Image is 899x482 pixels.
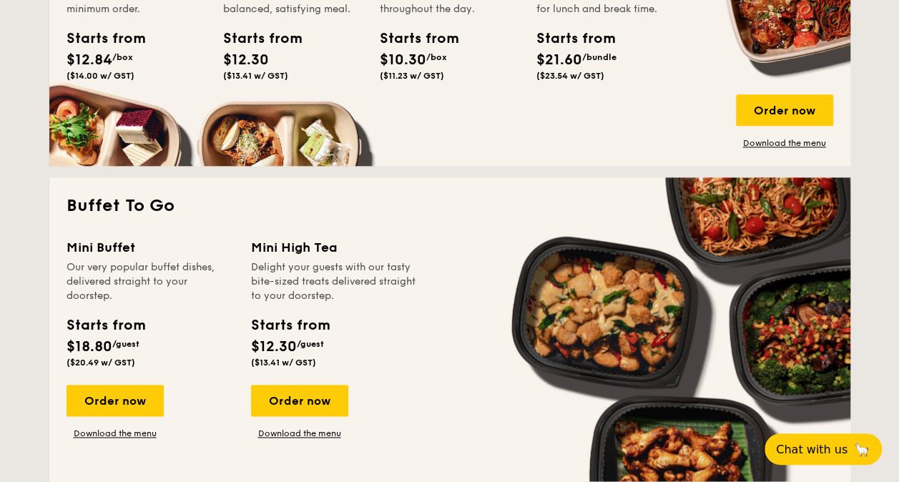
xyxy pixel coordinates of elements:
span: $18.80 [67,338,112,355]
div: Order now [736,94,833,126]
div: Order now [251,385,348,416]
span: $10.30 [380,51,426,69]
span: /guest [297,339,324,349]
div: Starts from [223,28,288,49]
span: ($20.49 w/ GST) [67,358,135,368]
span: $12.84 [67,51,112,69]
span: $12.30 [223,51,269,69]
span: ($14.00 w/ GST) [67,71,134,81]
div: Starts from [536,28,601,49]
span: /bundle [582,52,616,62]
div: Order now [67,385,164,416]
div: Mini Buffet [67,237,234,257]
span: ($13.41 w/ GST) [251,358,316,368]
span: $21.60 [536,51,582,69]
button: Chat with us🦙 [765,433,882,465]
div: Our very popular buffet dishes, delivered straight to your doorstep. [67,260,234,303]
span: Chat with us [776,443,848,456]
span: ($13.41 w/ GST) [223,71,288,81]
span: $12.30 [251,338,297,355]
span: ($23.54 w/ GST) [536,71,604,81]
div: Starts from [67,315,144,336]
div: Mini High Tea [251,237,418,257]
a: Download the menu [67,428,164,439]
div: Starts from [251,315,329,336]
div: Delight your guests with our tasty bite-sized treats delivered straight to your doorstep. [251,260,418,303]
div: Starts from [380,28,444,49]
span: /box [112,52,133,62]
h2: Buffet To Go [67,195,833,217]
span: /box [426,52,447,62]
span: /guest [112,339,139,349]
span: ($11.23 w/ GST) [380,71,444,81]
span: 🦙 [853,441,870,458]
a: Download the menu [251,428,348,439]
div: Starts from [67,28,131,49]
a: Download the menu [736,137,833,149]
